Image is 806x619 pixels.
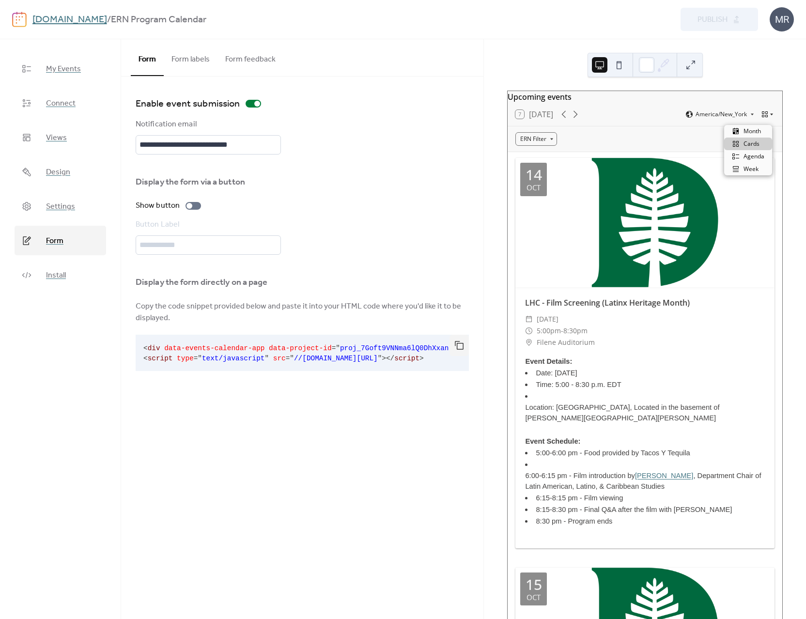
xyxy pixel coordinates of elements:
[143,355,148,362] span: <
[378,355,382,362] span: "
[136,301,469,324] span: Copy the code snippet provided below and paste it into your HTML code where you'd like it to be d...
[136,96,240,112] span: Enable event submission
[515,297,775,309] div: LHC - Film Screening (Latinx Heritage Month)
[563,325,588,337] span: 8:30pm
[449,344,453,352] span: "
[15,157,106,186] a: Design
[143,344,148,352] span: <
[744,165,759,173] span: Week
[15,260,106,290] a: Install
[15,54,106,83] a: My Events
[136,277,467,288] div: Display the form directly on a page
[46,268,66,283] span: Install
[536,368,577,378] span: Date: [DATE]
[336,344,340,352] span: "
[537,325,561,337] span: 5:00pm
[290,355,294,362] span: "
[536,504,732,515] span: 8:15-8:30 pm - Final Q&A after the film with [PERSON_NAME]
[15,226,106,255] a: Form
[419,355,424,362] span: >
[136,176,279,188] div: Display the form via a button
[46,62,81,77] span: My Events
[536,448,690,458] span: 5:00-6:00 pm - Food provided by Tacos Y Tequila
[537,337,595,348] span: Filene Auditorium
[177,355,194,362] span: type
[148,344,160,352] span: div
[269,344,332,352] span: data-project-id
[264,355,269,362] span: "
[164,39,217,75] button: Form labels
[386,355,394,362] span: </
[202,355,265,362] span: text/javascript
[525,337,533,348] div: ​
[527,594,541,601] div: Oct
[46,130,67,145] span: Views
[744,127,761,136] span: Month
[131,39,164,76] button: Form
[46,199,75,214] span: Settings
[286,355,290,362] span: =
[194,355,198,362] span: =
[46,96,76,111] span: Connect
[15,123,106,152] a: Views
[148,355,173,362] span: script
[527,184,541,191] div: Oct
[635,472,694,480] a: [PERSON_NAME]
[15,88,106,118] a: Connect
[526,168,542,182] div: 14
[525,356,572,367] span: Event Details:
[217,39,283,75] button: Form feedback
[15,191,106,221] a: Settings
[744,152,764,161] span: Agenda
[525,470,765,492] span: 6:00-6:15 pm - Film introduction by , Department Chair of Latin American, Latino, & Caribbean Stu...
[744,139,759,148] span: Cards
[136,200,180,212] div: Show button
[46,165,70,180] span: Design
[526,577,542,592] div: 15
[164,344,264,352] span: data-events-calendar-app
[696,111,747,117] span: America/New_York
[340,344,449,352] span: proj_7Goft9VNNma6lQ0DhXxan
[525,313,533,325] div: ​
[525,436,580,447] span: Event Schedule:
[536,516,612,526] span: 8:30 pm - Program ends
[394,355,419,362] span: script
[536,379,621,390] span: Time: 5:00 - 8:30 p.m. EDT
[382,355,386,362] span: >
[107,11,111,29] b: /
[111,11,206,29] b: ERN Program Calendar
[525,325,533,337] div: ​
[12,12,27,27] img: logo
[32,11,107,29] a: [DOMAIN_NAME]
[525,402,765,423] span: Location: [GEOGRAPHIC_DATA], Located in the basement of [PERSON_NAME][GEOGRAPHIC_DATA][PERSON_NAME]
[508,91,782,103] div: Upcoming events
[537,313,558,325] span: [DATE]
[136,119,279,130] div: Notification email
[294,355,378,362] span: //[DOMAIN_NAME][URL]
[770,7,794,31] div: MR
[561,325,563,337] span: -
[46,233,63,248] span: Form
[198,355,202,362] span: "
[273,355,286,362] span: src
[536,493,623,503] span: 6:15-8:15 pm - Film viewing
[332,344,336,352] span: =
